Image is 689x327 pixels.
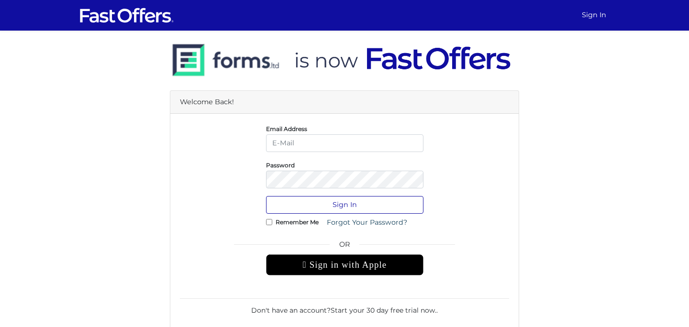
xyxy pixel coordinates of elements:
a: Start your 30 day free trial now. [331,306,436,315]
label: Remember Me [276,221,319,223]
a: Sign In [578,6,610,24]
span: OR [266,239,423,254]
a: Forgot Your Password? [321,214,413,231]
div: Don't have an account? . [180,298,509,316]
label: Password [266,164,295,166]
label: Email Address [266,128,307,130]
button: Sign In [266,196,423,214]
div: Welcome Back! [170,91,519,114]
div: Sign in with Apple [266,254,423,275]
input: E-Mail [266,134,423,152]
